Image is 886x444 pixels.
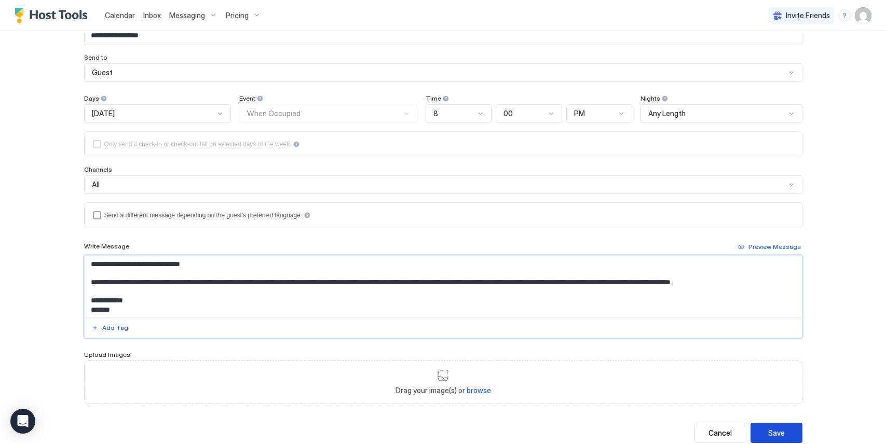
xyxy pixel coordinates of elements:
span: Time [426,94,441,102]
div: Send a different message depending on the guest's preferred language [104,212,301,219]
a: Host Tools Logo [15,8,92,23]
span: browse [467,386,491,395]
span: Inbox [143,11,161,20]
textarea: Input Field [85,256,802,317]
a: Inbox [143,10,161,21]
div: Save [768,427,785,438]
span: Messaging [169,11,205,20]
div: Preview Message [748,242,801,252]
span: Calendar [105,11,135,20]
div: languagesEnabled [93,211,794,219]
span: Days [84,94,99,102]
span: Send to [84,53,107,61]
span: PM [574,109,585,118]
span: Pricing [226,11,249,20]
span: Invite Friends [786,11,830,20]
button: Preview Message [737,241,802,253]
span: [DATE] [92,109,115,118]
div: User profile [855,7,871,24]
div: Add Tag [102,323,128,332]
span: Channels [84,165,112,173]
div: Open Intercom Messenger [10,409,35,434]
button: Add Tag [90,322,130,334]
div: menu [838,9,851,22]
span: Upload Images [84,351,130,358]
div: Cancel [708,427,732,438]
div: Only send if check-in or check-out fall on selected days of the week [104,141,290,148]
a: Calendar [105,10,135,21]
span: Any Length [648,109,686,118]
span: Drag your image(s) or [396,386,491,395]
span: Event [239,94,255,102]
span: All [92,180,100,189]
span: 00 [503,109,513,118]
button: Save [751,423,802,443]
div: isLimited [93,140,794,148]
span: Write Message [84,242,129,250]
input: Input Field [85,27,802,45]
span: Nights [640,94,660,102]
span: 8 [433,109,438,118]
button: Cancel [694,423,746,443]
span: Guest [92,68,113,77]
